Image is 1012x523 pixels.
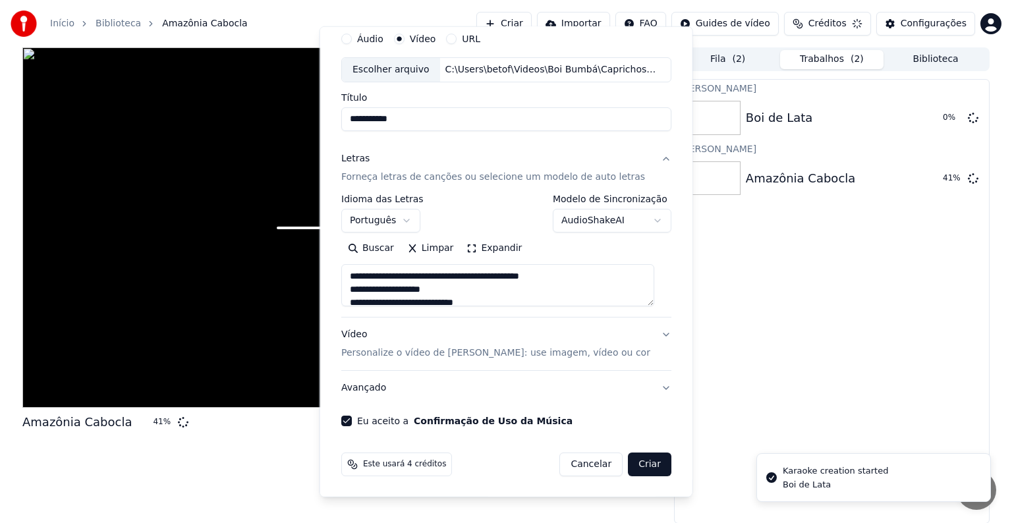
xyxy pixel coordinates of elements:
[357,416,573,426] label: Eu aceito a
[341,194,671,317] div: LetrasForneça letras de canções ou selecione um modelo de auto letras
[462,34,480,43] label: URL
[341,142,671,194] button: LetrasForneça letras de canções ou selecione um modelo de auto letras
[414,416,573,426] button: Eu aceito a
[409,34,436,43] label: Vídeo
[341,194,424,204] label: Idioma das Letras
[357,34,383,43] label: Áudio
[342,58,440,82] div: Escolher arquivo
[628,453,671,476] button: Criar
[400,238,460,259] button: Limpar
[341,317,671,370] button: VídeoPersonalize o vídeo de [PERSON_NAME]: use imagem, vídeo ou cor
[341,152,370,165] div: Letras
[341,93,671,102] label: Título
[439,63,663,76] div: C:\Users\betof\Videos\Boi Bumbá\Caprichoso 2002\Boi de Lata Boi Caprichoso 2002 (Parintins Toadas...
[341,328,650,360] div: Vídeo
[460,238,528,259] button: Expandir
[341,346,650,360] p: Personalize o vídeo de [PERSON_NAME]: use imagem, vídeo ou cor
[559,453,623,476] button: Cancelar
[363,459,446,470] span: Este usará 4 créditos
[341,371,671,405] button: Avançado
[552,194,671,204] label: Modelo de Sincronização
[341,171,645,184] p: Forneça letras de canções ou selecione um modelo de auto letras
[341,238,401,259] button: Buscar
